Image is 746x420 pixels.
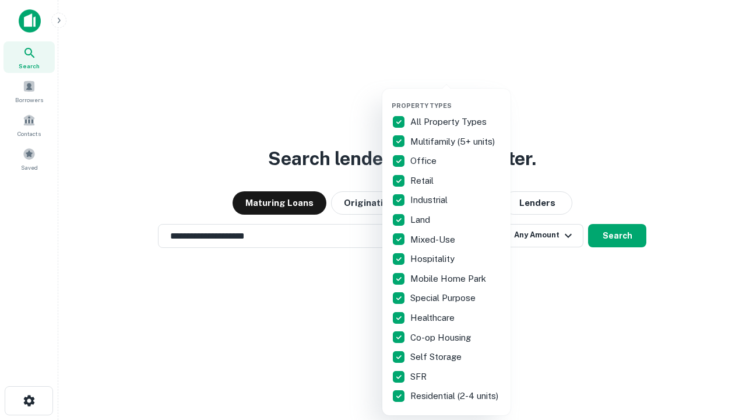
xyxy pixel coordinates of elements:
p: Mobile Home Park [410,272,488,286]
p: Mixed-Use [410,233,458,247]
p: Industrial [410,193,450,207]
span: Property Types [392,102,452,109]
p: Hospitality [410,252,457,266]
p: Healthcare [410,311,457,325]
p: Land [410,213,432,227]
p: SFR [410,370,429,384]
p: Residential (2-4 units) [410,389,501,403]
p: Multifamily (5+ units) [410,135,497,149]
p: Co-op Housing [410,331,473,345]
p: Special Purpose [410,291,478,305]
p: Self Storage [410,350,464,364]
p: Office [410,154,439,168]
p: Retail [410,174,436,188]
p: All Property Types [410,115,489,129]
iframe: Chat Widget [688,327,746,383]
